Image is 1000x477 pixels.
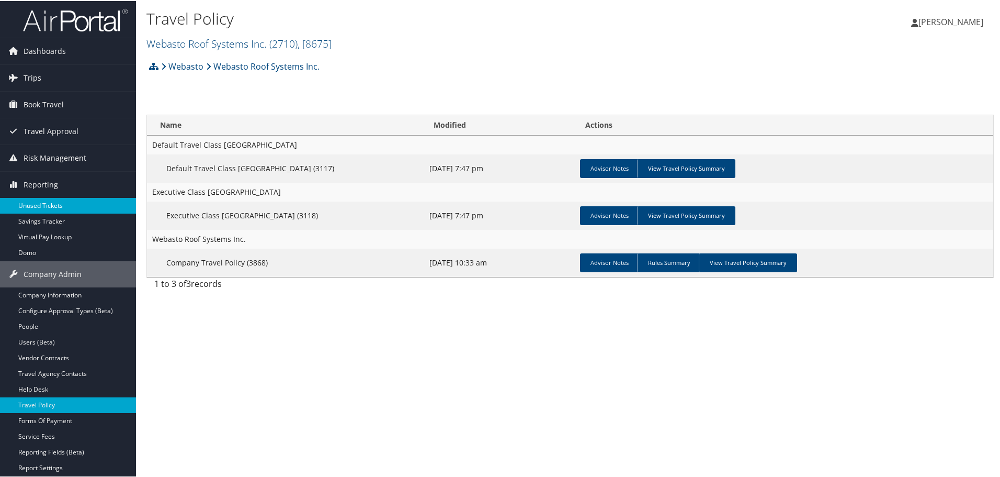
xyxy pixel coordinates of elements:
a: Webasto Roof Systems Inc. [146,36,332,50]
a: View Travel Policy Summary [637,158,735,177]
td: Executive Class [GEOGRAPHIC_DATA] [147,182,993,201]
td: Default Travel Class [GEOGRAPHIC_DATA] [147,135,993,153]
td: [DATE] 7:47 pm [424,201,576,229]
span: Dashboards [24,37,66,63]
td: Webasto Roof Systems Inc. [147,229,993,248]
a: Rules Summary [637,252,701,271]
h1: Travel Policy [146,7,711,29]
th: Name: activate to sort column ascending [147,114,424,135]
span: [PERSON_NAME] [918,15,983,27]
td: Executive Class [GEOGRAPHIC_DATA] (3118) [147,201,424,229]
span: Risk Management [24,144,86,170]
th: Modified: activate to sort column ascending [424,114,576,135]
span: Book Travel [24,91,64,117]
a: Webasto Roof Systems Inc. [206,55,320,76]
span: Reporting [24,171,58,197]
a: Advisor Notes [580,252,639,271]
a: Webasto [161,55,203,76]
td: [DATE] 7:47 pm [424,153,576,182]
a: View Travel Policy Summary [637,205,735,224]
span: , [ 8675 ] [298,36,332,50]
td: Default Travel Class [GEOGRAPHIC_DATA] (3117) [147,153,424,182]
td: Company Travel Policy (3868) [147,248,424,276]
span: Company Admin [24,260,82,286]
img: airportal-logo.png [23,7,128,31]
a: [PERSON_NAME] [911,5,994,37]
a: Advisor Notes [580,158,639,177]
span: Travel Approval [24,117,78,143]
span: 3 [186,277,191,289]
span: Trips [24,64,41,90]
span: ( 2710 ) [269,36,298,50]
div: 1 to 3 of records [154,276,350,294]
a: Advisor Notes [580,205,639,224]
th: Actions [576,114,993,135]
td: [DATE] 10:33 am [424,248,576,276]
a: View Travel Policy Summary [699,252,797,271]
